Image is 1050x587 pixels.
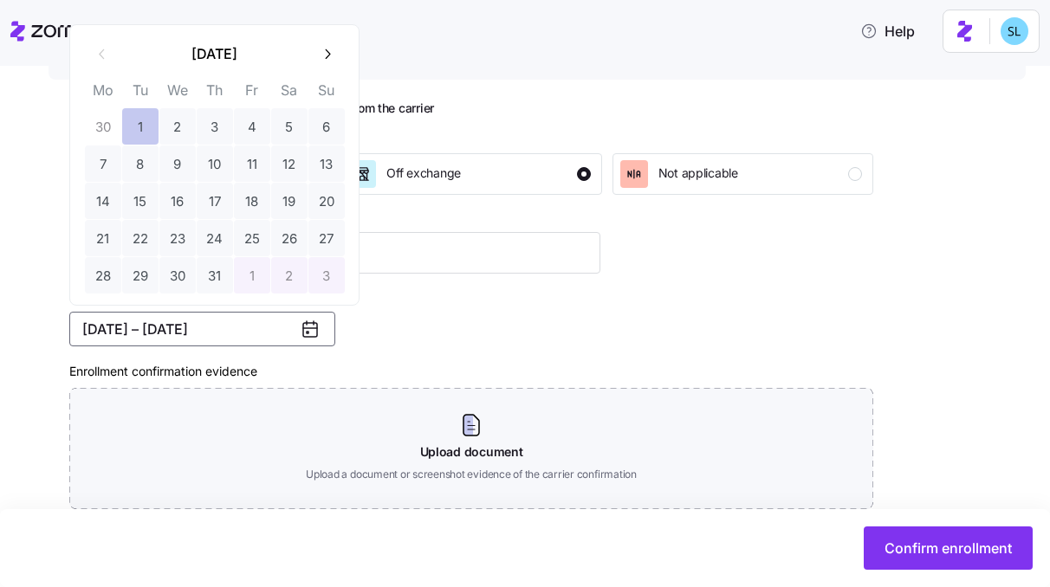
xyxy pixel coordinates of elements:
[860,21,915,42] span: Help
[308,79,345,108] th: Su
[85,220,121,256] button: 21 July 2025
[234,183,270,219] button: 18 July 2025
[159,79,196,108] th: We
[159,220,196,256] button: 23 July 2025
[308,183,345,219] button: 20 July 2025
[864,526,1033,570] button: Confirm enrollment
[233,79,270,108] th: Fr
[85,108,121,145] button: 30 June 2025
[308,108,345,145] button: 6 July 2025
[159,183,196,219] button: 16 July 2025
[159,145,196,182] button: 9 July 2025
[122,183,159,219] button: 15 July 2025
[84,79,121,108] th: Mo
[846,14,929,48] button: Help
[197,220,233,256] button: 24 July 2025
[271,108,308,145] button: 5 July 2025
[308,257,345,293] button: 3 August 2025
[197,145,233,182] button: 10 July 2025
[308,145,345,182] button: 13 July 2025
[122,257,159,293] button: 29 July 2025
[270,79,308,108] th: Sa
[271,183,308,219] button: 19 July 2025
[197,183,233,219] button: 17 July 2025
[159,257,196,293] button: 30 July 2025
[85,145,121,182] button: 7 July 2025
[885,538,1012,558] span: Confirm enrollment
[234,145,270,182] button: 11 July 2025
[69,100,873,117] h2: Finalize enrollment details and verify confirmation from the carrier
[234,257,270,293] button: 1 August 2025
[271,257,308,293] button: 2 August 2025
[197,108,233,145] button: 3 July 2025
[196,79,233,108] th: Th
[122,145,159,182] button: 8 July 2025
[271,145,308,182] button: 12 July 2025
[85,257,121,293] button: 28 July 2025
[69,362,257,381] label: Enrollment confirmation evidence
[1001,17,1028,45] img: 7c620d928e46699fcfb78cede4daf1d1
[197,257,233,293] button: 31 July 2025
[658,164,738,182] span: Not applicable
[121,79,159,108] th: Tu
[159,108,196,145] button: 2 July 2025
[234,108,270,145] button: 4 July 2025
[122,108,159,145] button: 1 July 2025
[308,220,345,256] button: 27 July 2025
[234,220,270,256] button: 25 July 2025
[271,220,308,256] button: 26 July 2025
[69,312,335,346] button: [DATE] – [DATE]
[120,35,308,72] button: [DATE]
[122,220,159,256] button: 22 July 2025
[386,164,461,182] span: Off exchange
[85,183,121,219] button: 14 July 2025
